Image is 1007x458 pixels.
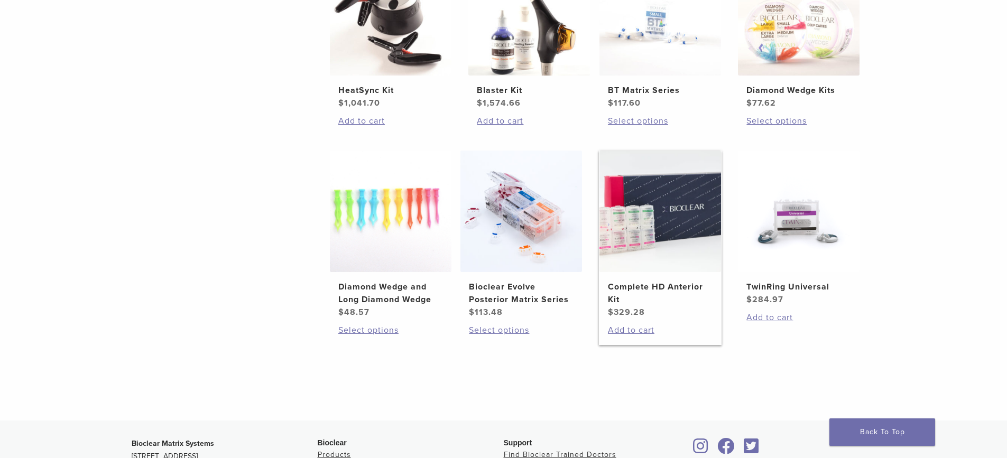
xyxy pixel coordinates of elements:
[608,307,614,317] span: $
[690,444,712,455] a: Bioclear
[746,98,752,108] span: $
[741,444,763,455] a: Bioclear
[746,84,851,97] h2: Diamond Wedge Kits
[608,98,614,108] span: $
[746,311,851,324] a: Add to cart: “TwinRing Universal”
[338,281,443,306] h2: Diamond Wedge and Long Diamond Wedge
[477,98,483,108] span: $
[329,151,452,319] a: Diamond Wedge and Long Diamond WedgeDiamond Wedge and Long Diamond Wedge $48.57
[132,439,214,448] strong: Bioclear Matrix Systems
[746,281,851,293] h2: TwinRing Universal
[338,98,380,108] bdi: 1,041.70
[714,444,738,455] a: Bioclear
[338,324,443,337] a: Select options for “Diamond Wedge and Long Diamond Wedge”
[738,151,860,272] img: TwinRing Universal
[746,98,776,108] bdi: 77.62
[504,438,532,447] span: Support
[599,151,721,272] img: Complete HD Anterior Kit
[829,418,935,446] a: Back To Top
[746,294,752,305] span: $
[608,115,713,127] a: Select options for “BT Matrix Series”
[608,84,713,97] h2: BT Matrix Series
[608,281,713,306] h2: Complete HD Anterior Kit
[477,115,581,127] a: Add to cart: “Blaster Kit”
[477,84,581,97] h2: Blaster Kit
[330,151,451,272] img: Diamond Wedge and Long Diamond Wedge
[469,307,503,317] bdi: 113.48
[477,98,521,108] bdi: 1,574.66
[338,307,369,317] bdi: 48.57
[338,115,443,127] a: Add to cart: “HeatSync Kit”
[460,151,582,272] img: Bioclear Evolve Posterior Matrix Series
[338,98,344,108] span: $
[469,324,574,337] a: Select options for “Bioclear Evolve Posterior Matrix Series”
[608,307,645,317] bdi: 329.28
[469,307,475,317] span: $
[460,151,583,319] a: Bioclear Evolve Posterior Matrix SeriesBioclear Evolve Posterior Matrix Series $113.48
[746,294,783,305] bdi: 284.97
[746,115,851,127] a: Select options for “Diamond Wedge Kits”
[737,151,861,306] a: TwinRing UniversalTwinRing Universal $284.97
[608,324,713,337] a: Add to cart: “Complete HD Anterior Kit”
[608,98,641,108] bdi: 117.60
[599,151,722,319] a: Complete HD Anterior KitComplete HD Anterior Kit $329.28
[338,84,443,97] h2: HeatSync Kit
[469,281,574,306] h2: Bioclear Evolve Posterior Matrix Series
[318,438,347,447] span: Bioclear
[338,307,344,317] span: $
